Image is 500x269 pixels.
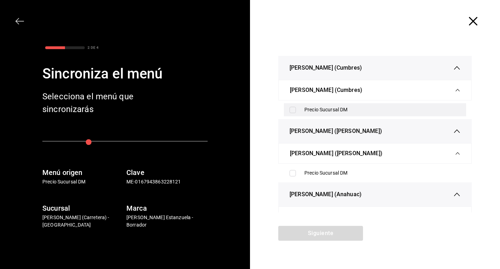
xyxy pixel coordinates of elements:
p: [PERSON_NAME] (Carretera) - [GEOGRAPHIC_DATA] [42,214,124,229]
div: Precio Sucursal DM [304,169,460,177]
h6: Clave [126,167,208,178]
div: Selecciona el menú que sincronizarás [42,90,155,116]
h6: Sucursal [42,203,124,214]
div: Precio Sucursal DM [304,106,460,113]
span: [PERSON_NAME] ([PERSON_NAME]) [290,149,382,158]
span: [PERSON_NAME] (Anahuac) [290,190,362,199]
div: 2 DE 4 [88,45,99,50]
span: [PERSON_NAME] (Cumbres) [290,64,362,72]
div: Sincroniza el menú [42,63,208,84]
h6: Marca [126,203,208,214]
p: [PERSON_NAME] Estanzuela - Borrador [126,214,208,229]
span: [PERSON_NAME] (Cumbres) [290,86,362,94]
span: [PERSON_NAME] ([PERSON_NAME]) [290,127,382,135]
p: ME-0167943863228121 [126,178,208,186]
p: Precio Sucursal DM [42,178,124,186]
h6: Menú origen [42,167,124,178]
